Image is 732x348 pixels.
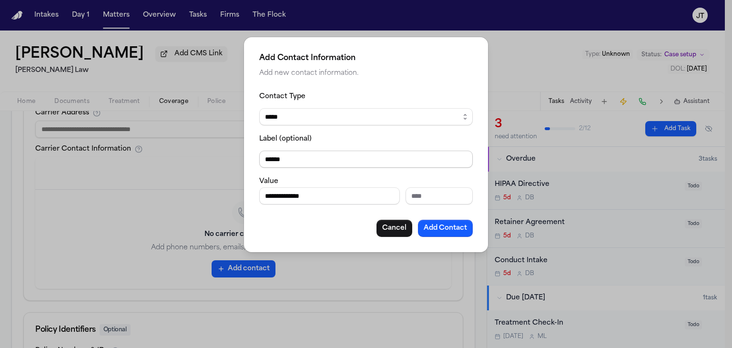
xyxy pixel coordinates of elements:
button: Add Contact [418,220,473,237]
input: Extension [406,187,473,205]
input: Phone number [259,187,400,205]
label: Value [259,178,278,185]
label: Label (optional) [259,135,312,143]
label: Contact Type [259,93,305,100]
p: Add new contact information. [259,68,473,79]
h2: Add Contact Information [259,52,473,64]
button: Cancel [376,220,412,237]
